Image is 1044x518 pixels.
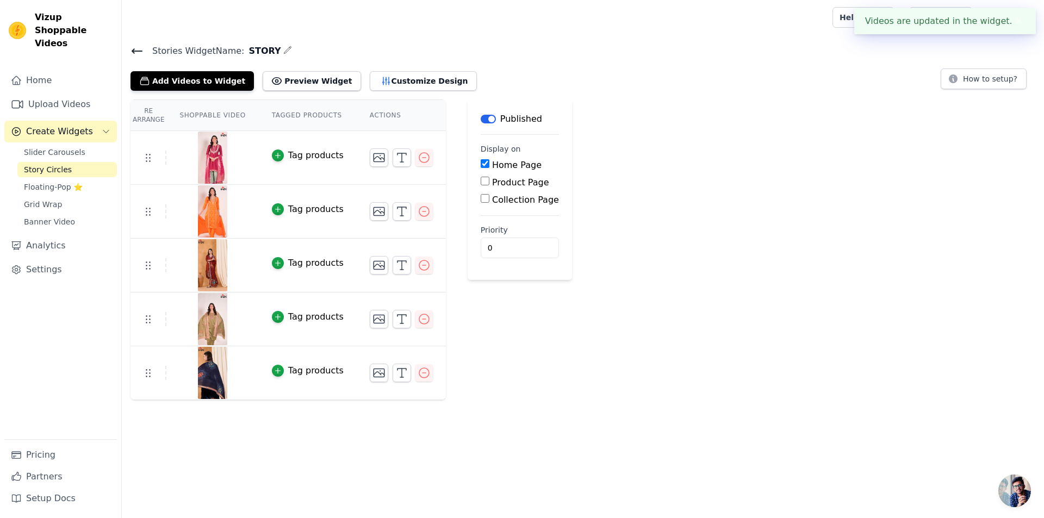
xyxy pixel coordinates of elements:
[357,100,446,131] th: Actions
[998,8,1035,27] p: BE INDI
[197,347,228,399] img: tn-d72ab471a3ca41fb853b7748e1fcb29c.png
[370,364,388,382] button: Change Thumbnail
[500,113,542,126] p: Published
[130,71,254,91] button: Add Videos to Widget
[1012,15,1025,28] button: Close
[283,43,292,58] div: Edit Name
[24,164,72,175] span: Story Circles
[272,149,344,162] button: Tag products
[17,145,117,160] a: Slider Carousels
[4,488,117,509] a: Setup Docs
[492,177,549,188] label: Product Page
[288,203,344,216] div: Tag products
[370,202,388,221] button: Change Thumbnail
[370,256,388,274] button: Change Thumbnail
[24,216,75,227] span: Banner Video
[272,203,344,216] button: Tag products
[272,310,344,323] button: Tag products
[17,214,117,229] a: Banner Video
[481,143,521,154] legend: Display on
[130,100,166,131] th: Re Arrange
[35,11,113,50] span: Vizup Shoppable Videos
[144,45,244,58] span: Stories Widget Name:
[244,45,281,58] span: STORY
[4,259,117,280] a: Settings
[288,149,344,162] div: Tag products
[272,257,344,270] button: Tag products
[197,293,228,345] img: tn-0079e971da38417b95d89e8855b4b5ac.png
[288,310,344,323] div: Tag products
[4,93,117,115] a: Upload Videos
[832,7,894,28] a: Help Setup
[197,185,228,238] img: tn-d3642ddc76114a4c98709e273b26cd3b.png
[941,76,1027,86] a: How to setup?
[166,100,258,131] th: Shoppable Video
[288,364,344,377] div: Tag products
[24,182,83,192] span: Floating-Pop ⭐
[4,70,117,91] a: Home
[24,199,62,210] span: Grid Wrap
[17,162,117,177] a: Story Circles
[4,444,117,466] a: Pricing
[941,68,1027,89] button: How to setup?
[24,147,85,158] span: Slider Carousels
[4,121,117,142] button: Create Widgets
[370,71,477,91] button: Customize Design
[288,257,344,270] div: Tag products
[492,160,542,170] label: Home Page
[998,475,1031,507] a: Open chat
[17,179,117,195] a: Floating-Pop ⭐
[981,8,1035,27] button: B BE INDI
[4,466,117,488] a: Partners
[272,364,344,377] button: Tag products
[854,8,1036,34] div: Videos are updated in the widget.
[909,7,972,28] a: Book Demo
[4,235,117,257] a: Analytics
[263,71,361,91] button: Preview Widget
[492,195,559,205] label: Collection Page
[370,148,388,167] button: Change Thumbnail
[26,125,93,138] span: Create Widgets
[370,310,388,328] button: Change Thumbnail
[259,100,357,131] th: Tagged Products
[481,224,559,235] label: Priority
[197,132,228,184] img: tn-3e766660f6204e679cc7e363988d35a6.png
[17,197,117,212] a: Grid Wrap
[9,22,26,39] img: Vizup
[197,239,228,291] img: tn-3069c332c1d54165bc4acf2025f0fe22.png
